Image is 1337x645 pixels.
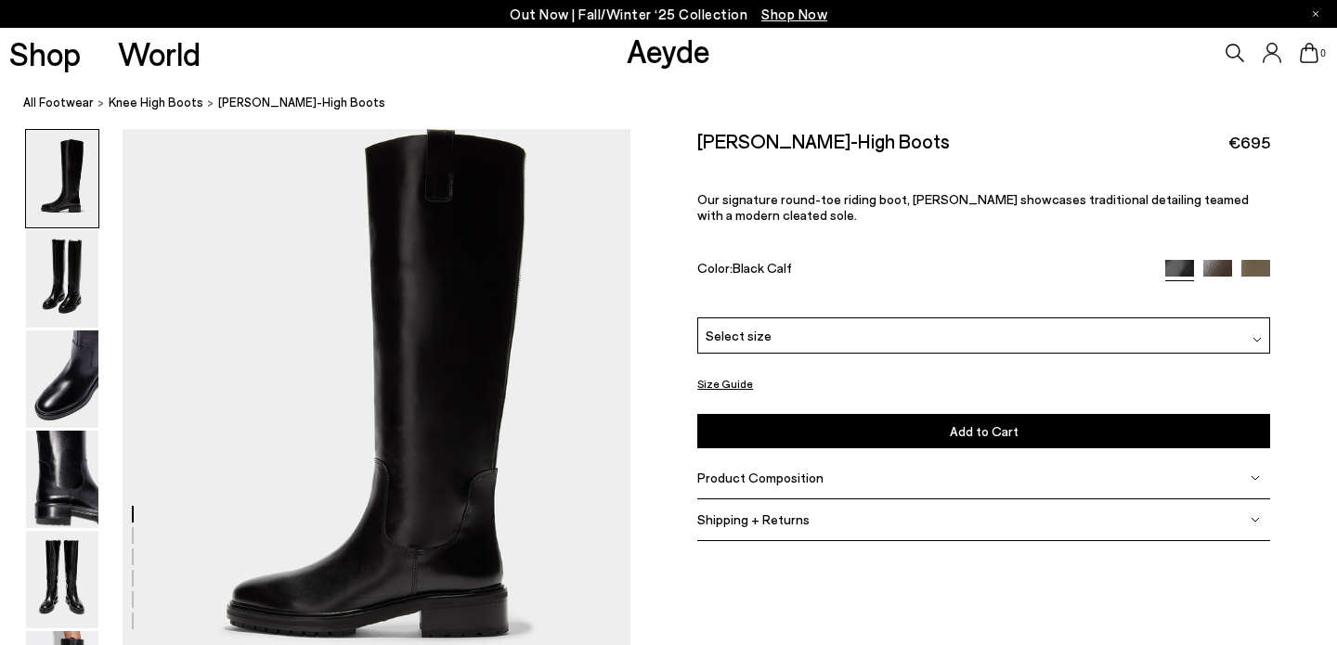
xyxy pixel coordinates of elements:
a: World [118,37,201,70]
a: Shop [9,37,81,70]
p: Out Now | Fall/Winter ‘25 Collection [510,3,827,26]
span: Product Composition [697,470,824,485]
a: All Footwear [23,93,94,112]
img: Henry Knee-High Boots - Image 3 [26,330,98,428]
img: svg%3E [1251,515,1260,524]
span: [PERSON_NAME]-High Boots [218,93,385,112]
button: Add to Cart [697,414,1270,448]
span: Navigate to /collections/new-in [761,6,827,22]
span: Black Calf [733,260,792,276]
img: Henry Knee-High Boots - Image 4 [26,431,98,528]
span: €695 [1228,131,1270,154]
p: Our signature round-toe riding boot, [PERSON_NAME] showcases traditional detailing teamed with a ... [697,191,1270,223]
img: svg%3E [1253,335,1262,344]
nav: breadcrumb [23,78,1337,129]
span: Select size [706,326,772,345]
a: knee high boots [109,93,203,112]
a: 0 [1300,43,1318,63]
img: Henry Knee-High Boots - Image 1 [26,130,98,227]
button: Size Guide [697,372,753,395]
h2: [PERSON_NAME]-High Boots [697,129,950,152]
img: Henry Knee-High Boots - Image 5 [26,531,98,628]
span: 0 [1318,48,1328,58]
a: Aeyde [627,31,710,70]
span: Shipping + Returns [697,511,810,527]
img: svg%3E [1251,473,1260,483]
span: knee high boots [109,95,203,110]
div: Color: [697,260,1147,281]
span: Add to Cart [950,423,1019,439]
img: Henry Knee-High Boots - Image 2 [26,230,98,328]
